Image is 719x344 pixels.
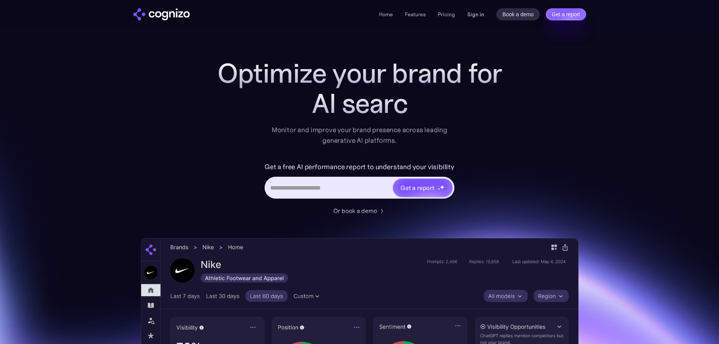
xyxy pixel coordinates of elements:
[379,11,393,18] a: Home
[209,88,511,119] div: AI searc
[265,161,454,173] label: Get a free AI performance report to understand your visibility
[440,185,445,190] img: star
[467,10,484,19] a: Sign in
[333,206,377,215] div: Or book a demo
[438,11,455,18] a: Pricing
[333,206,386,215] a: Or book a demo
[133,8,190,20] img: cognizo logo
[496,8,540,20] a: Book a demo
[265,161,454,202] form: Hero URL Input Form
[209,58,511,88] h1: Optimize your brand for
[546,8,586,20] a: Get a report
[405,11,426,18] a: Features
[400,183,434,192] div: Get a report
[133,8,190,20] a: home
[267,125,453,146] div: Monitor and improve your brand presence across leading generative AI platforms.
[438,185,439,186] img: star
[438,188,440,190] img: star
[392,178,453,197] a: Get a reportstarstarstar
